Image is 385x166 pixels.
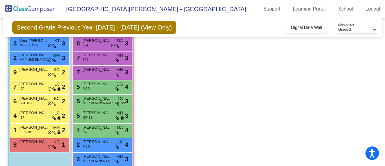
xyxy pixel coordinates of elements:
span: KG [54,139,60,145]
span: do_not_disturb_alt [111,43,115,48]
span: do_not_disturb_alt [48,130,52,135]
span: MH [116,67,123,73]
span: [PERSON_NAME] [20,96,50,102]
span: KT [54,38,60,44]
span: [PERSON_NAME] [PERSON_NAME] [83,67,113,73]
span: lock [57,116,61,121]
span: DA [117,38,123,44]
span: 2 [75,141,80,148]
span: 504 [83,58,88,62]
span: Veer [PERSON_NAME] [20,38,50,44]
span: LC [54,81,60,87]
span: 2 [62,97,65,106]
span: 1 [12,127,17,133]
span: 3 [125,155,128,164]
span: HM [53,52,60,58]
span: 9 [12,69,17,76]
a: Support [259,4,285,14]
span: 8 [12,141,17,148]
span: MH [116,153,123,160]
span: 4 [125,82,128,91]
span: IEP [20,86,25,91]
span: 2 [75,156,80,162]
span: MCR MCM MSR SS [83,159,110,163]
span: Digital Data Wall [291,25,322,30]
span: DG [117,81,123,87]
span: [PERSON_NAME] [20,81,50,87]
span: 2 [62,111,65,120]
span: Grade 2 [338,27,351,32]
span: do_not_disturb_alt [48,145,52,149]
span: [PERSON_NAME] [20,52,50,58]
span: 3 [125,68,128,77]
span: 7 [12,83,17,90]
span: lock [57,130,61,135]
span: [PERSON_NAME] [83,96,113,102]
span: MCR SL MSR [20,43,38,48]
span: DA [117,124,123,131]
span: 2 [62,126,65,135]
span: 7 [75,69,80,76]
span: [PERSON_NAME] [83,52,113,58]
span: MCR [83,86,90,91]
span: do_not_disturb_alt [48,87,52,92]
span: Second Grade Previous Year [DATE] - [DATE] (View Only) [12,21,177,34]
span: 3 [125,97,128,106]
span: [PERSON_NAME] [83,38,113,44]
span: MCR [83,144,90,149]
span: lock [120,116,124,121]
span: 3 [125,111,128,120]
span: LC [118,139,123,145]
span: do_not_disturb_alt [48,101,52,106]
span: [PERSON_NAME] [83,124,113,130]
a: Logout [361,4,385,14]
span: MH [116,52,123,58]
span: 3 [125,53,128,62]
span: SS [83,130,87,134]
span: 4 [75,127,80,133]
span: MCR MSR RMP SGC [20,58,49,62]
span: IEP [20,115,25,120]
span: LC [54,110,60,116]
span: 4 [125,140,128,149]
span: 3 [62,53,65,62]
span: MCR MCM MSR RMP SGC SS [83,101,125,105]
span: lock [57,87,61,92]
span: 5 [75,83,80,90]
span: 8 [75,40,80,47]
span: BC [54,96,60,102]
span: [GEOGRAPHIC_DATA][PERSON_NAME] - [GEOGRAPHIC_DATA] [60,4,246,14]
span: do_not_disturb_alt [48,43,52,48]
span: [PERSON_NAME] [20,110,50,116]
span: KG [54,67,60,73]
span: 4 [12,112,17,119]
span: [PERSON_NAME] [83,153,113,159]
span: 2 [62,68,65,77]
span: MH [53,124,60,131]
span: 2 [12,55,17,61]
span: [PERSON_NAME] [83,81,113,87]
a: School [333,4,358,14]
span: 504 [83,43,88,48]
span: [PERSON_NAME] [20,124,50,130]
span: IEP RMP [20,130,32,134]
span: IEP SS [83,115,93,120]
span: 3 [62,39,65,48]
span: 6 [12,98,17,105]
span: 5 [75,112,80,119]
span: 3 [125,39,128,48]
span: SGC MSB [20,101,34,105]
button: Digital Data Wall [286,22,327,33]
span: DG [117,96,123,102]
span: 5 [75,98,80,105]
span: MH [116,110,123,116]
span: 7 [75,55,80,61]
span: [PERSON_NAME] [83,139,113,145]
span: 2 [62,82,65,91]
span: 4 [125,126,128,135]
span: 3 [12,40,17,47]
span: [PERSON_NAME] [20,139,50,145]
span: do_not_disturb_alt [48,58,52,63]
span: [PERSON_NAME] Pleat [83,110,113,116]
span: [PERSON_NAME] [20,67,50,73]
